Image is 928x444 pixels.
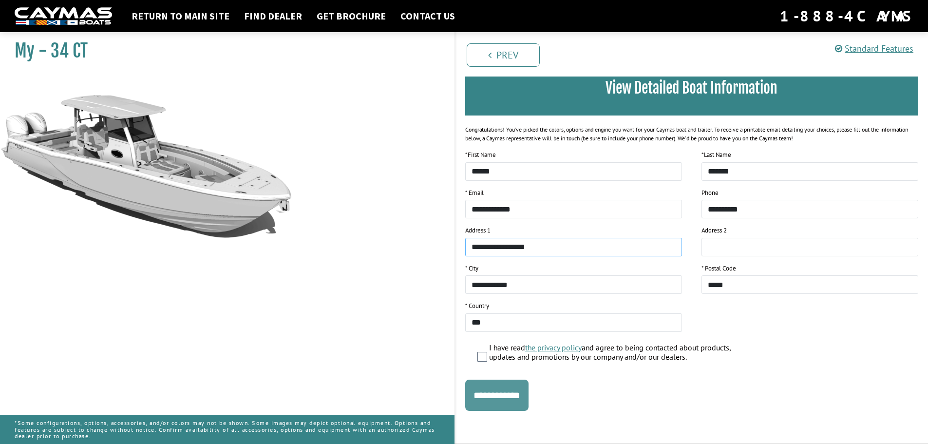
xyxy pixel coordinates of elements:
label: * Postal Code [701,264,736,273]
div: Congratulations! You’ve picked the colors, options and engine you want for your Caymas boat and t... [465,125,919,143]
img: white-logo-c9c8dbefe5ff5ceceb0f0178aa75bf4bb51f6bca0971e226c86eb53dfe498488.png [15,7,112,25]
label: Phone [701,188,719,198]
label: First Name [465,150,496,160]
label: * Email [465,188,484,198]
label: * City [465,264,478,273]
div: 1-888-4CAYMAS [780,5,913,27]
a: Get Brochure [312,10,391,22]
h1: My - 34 CT [15,40,430,62]
a: the privacy policy [525,343,582,352]
label: Last Name [701,150,731,160]
h3: View Detailed Boat Information [480,79,904,97]
label: I have read and agree to being contacted about products, updates and promotions by our company an... [489,343,754,364]
a: Return to main site [127,10,234,22]
a: Standard Features [835,43,913,54]
label: * Country [465,301,489,311]
label: Address 2 [701,226,727,235]
a: Find Dealer [239,10,307,22]
a: Prev [467,43,540,67]
p: *Some configurations, options, accessories, and/or colors may not be shown. Some images may depic... [15,415,440,444]
label: Address 1 [465,226,491,235]
a: Contact Us [396,10,460,22]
